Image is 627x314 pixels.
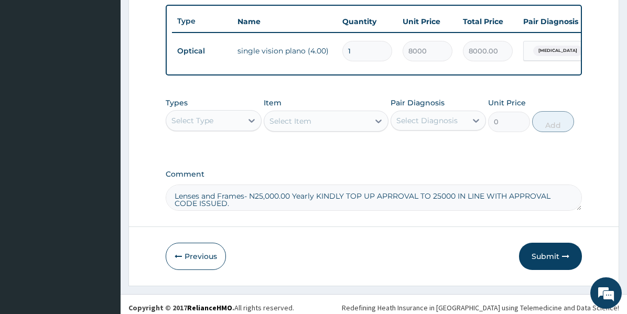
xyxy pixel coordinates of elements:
[61,92,145,198] span: We're online!
[397,11,458,32] th: Unit Price
[19,52,42,79] img: d_794563401_company_1708531726252_794563401
[171,115,213,126] div: Select Type
[532,111,574,132] button: Add
[232,11,337,32] th: Name
[128,303,234,312] strong: Copyright © 2017 .
[187,303,232,312] a: RelianceHMO
[166,99,188,107] label: Types
[533,46,582,56] span: [MEDICAL_DATA]
[337,11,397,32] th: Quantity
[232,40,337,61] td: single vision plano (4.00)
[396,115,458,126] div: Select Diagnosis
[519,243,582,270] button: Submit
[5,205,200,242] textarea: Type your message and hit 'Enter'
[172,12,232,31] th: Type
[391,98,445,108] label: Pair Diagnosis
[458,11,518,32] th: Total Price
[166,243,226,270] button: Previous
[264,98,282,108] label: Item
[166,170,582,179] label: Comment
[488,98,526,108] label: Unit Price
[342,302,619,313] div: Redefining Heath Insurance in [GEOGRAPHIC_DATA] using Telemedicine and Data Science!
[172,5,197,30] div: Minimize live chat window
[55,59,176,72] div: Chat with us now
[172,41,232,61] td: Optical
